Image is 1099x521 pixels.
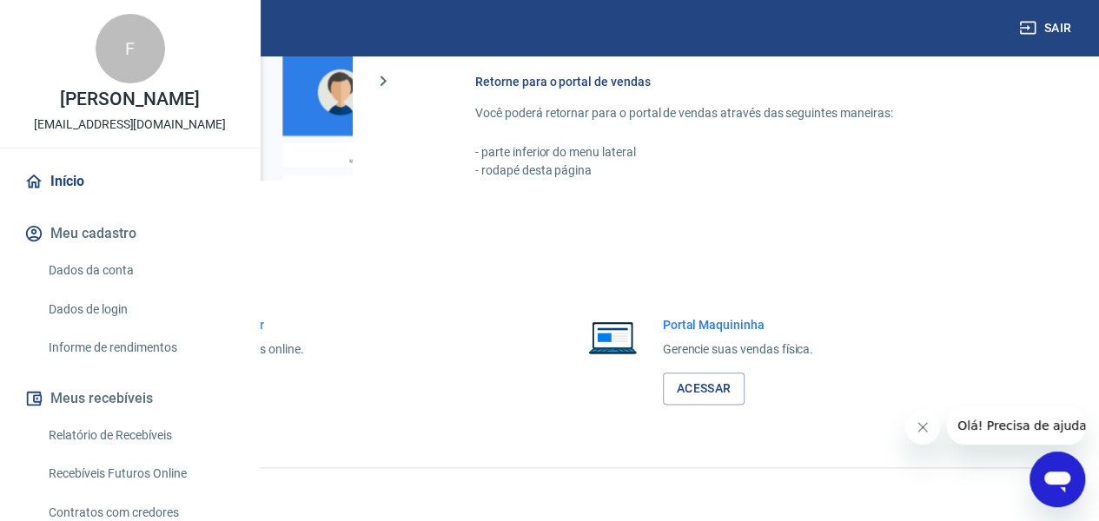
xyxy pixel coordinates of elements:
p: [EMAIL_ADDRESS][DOMAIN_NAME] [34,115,226,134]
button: Meus recebíveis [21,379,239,418]
img: Imagem de um notebook aberto [576,316,649,358]
h6: Retorne para o portal de vendas [475,73,1016,90]
p: - rodapé desta página [475,162,1016,180]
button: Sair [1016,12,1078,44]
span: Olá! Precisa de ajuda? [10,12,146,26]
p: - parte inferior do menu lateral [475,143,1016,162]
a: Dados de login [42,292,239,327]
p: [PERSON_NAME] [60,90,199,109]
div: F [96,14,165,83]
a: Relatório de Recebíveis [42,418,239,453]
a: Dados da conta [42,253,239,288]
iframe: Botão para abrir a janela de mensagens [1029,452,1085,507]
a: Recebíveis Futuros Online [42,456,239,491]
iframe: Mensagem da empresa [947,406,1085,445]
iframe: Fechar mensagem [905,410,940,445]
a: Acessar [663,373,745,405]
a: Informe de rendimentos [42,330,239,366]
h5: Acesso rápido [42,257,1057,274]
button: Meu cadastro [21,214,239,253]
p: Gerencie suas vendas física. [663,340,814,359]
a: Início [21,162,239,201]
h6: Portal Maquininha [663,316,814,333]
p: 2025 © [42,482,1057,500]
p: Você poderá retornar para o portal de vendas através das seguintes maneiras: [475,104,1016,122]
